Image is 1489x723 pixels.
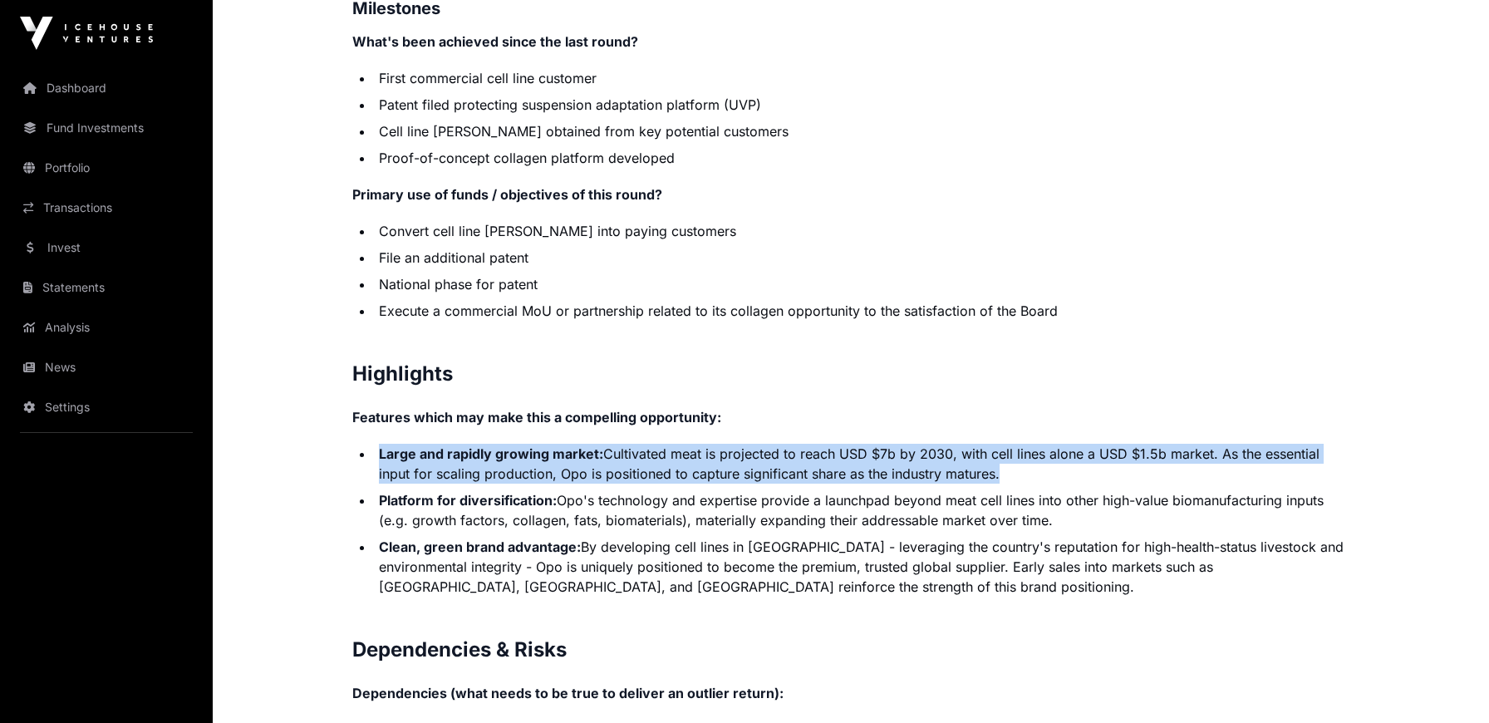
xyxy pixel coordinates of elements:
li: Execute a commercial MoU or partnership related to its collagen opportunity to the satisfaction o... [374,301,1349,321]
a: News [13,349,199,386]
a: Dashboard [13,70,199,106]
li: Cell line [PERSON_NAME] obtained from key potential customers [374,121,1349,141]
iframe: Chat Widget [1406,643,1489,723]
strong: Dependencies (what needs to be true to deliver an outlier return): [352,685,784,701]
strong: Clean, green brand advantage: [379,539,581,555]
strong: Large and rapidly growing market: [379,445,603,462]
h2: Dependencies & Risks [352,637,1349,663]
strong: Platform for diversification: [379,492,557,509]
a: Transactions [13,189,199,226]
li: Patent filed protecting suspension adaptation platform (UVP) [374,95,1349,115]
li: Proof-of-concept collagen platform developed [374,148,1349,168]
a: Analysis [13,309,199,346]
a: Portfolio [13,150,199,186]
h2: Highlights [352,361,1349,387]
img: Icehouse Ventures Logo [20,17,153,50]
li: By developing cell lines in [GEOGRAPHIC_DATA] - leveraging the country's reputation for high-heal... [374,537,1349,597]
li: Convert cell line [PERSON_NAME] into paying customers [374,221,1349,241]
a: Settings [13,389,199,425]
strong: Primary use of funds / objectives of this round? [352,186,662,203]
li: File an additional patent [374,248,1349,268]
li: Cultivated meat is projected to reach USD $7b by 2030, with cell lines alone a USD $1.5b market. ... [374,444,1349,484]
li: First commercial cell line customer [374,68,1349,88]
strong: Features which may make this a compelling opportunity: [352,409,721,425]
a: Fund Investments [13,110,199,146]
li: National phase for patent [374,274,1349,294]
strong: What's been achieved since the last round? [352,33,638,50]
li: Opo's technology and expertise provide a launchpad beyond meat cell lines into other high-value b... [374,490,1349,530]
a: Invest [13,229,199,266]
a: Statements [13,269,199,306]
